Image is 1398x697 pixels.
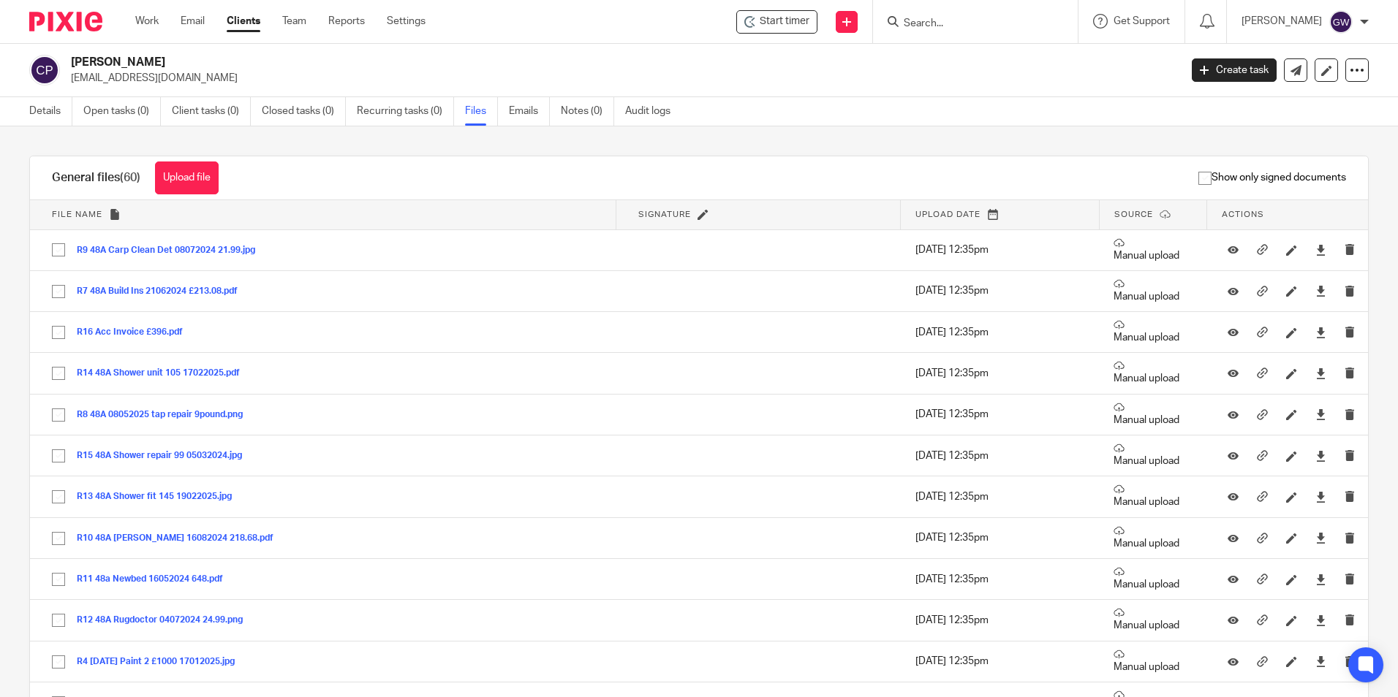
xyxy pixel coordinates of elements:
p: Manual upload [1114,278,1193,304]
button: R14 48A Shower unit 105 17022025.pdf [77,368,251,378]
input: Select [45,606,72,634]
a: Emails [509,97,550,126]
input: Select [45,319,72,346]
a: Create task [1192,58,1277,82]
span: Upload date [915,210,981,218]
button: R4 [DATE] Paint 2 £1000 17012025.jpg [77,657,246,667]
button: R10 48A [PERSON_NAME] 16082024 218.68.pdf [77,533,284,544]
a: Details [29,97,72,126]
button: R15 48A Shower repair 99 05032024.jpg [77,451,253,461]
input: Select [45,278,72,305]
span: (60) [120,172,140,183]
p: [DATE] 12:35pm [915,449,1085,463]
span: Show only signed documents [1198,170,1346,185]
a: Download [1315,407,1326,422]
p: Manual upload [1114,607,1193,633]
input: Select [45,648,72,676]
p: [DATE] 12:35pm [915,325,1085,340]
span: Signature [638,210,691,218]
span: Start timer [760,14,809,29]
p: [DATE] 12:35pm [915,243,1085,257]
a: Team [282,14,306,28]
a: Reports [328,14,365,28]
p: Manual upload [1114,360,1193,386]
img: svg%3E [29,55,60,85]
img: svg%3E [1329,10,1353,34]
button: R11 48a Newbed 16052024 648.pdf [77,574,234,584]
p: Manual upload [1114,525,1193,551]
a: Notes (0) [561,97,614,126]
h1: General files [52,170,140,186]
a: Download [1315,572,1326,587]
button: R9 48A Carp Clean Det 08072024 21.99.jpg [77,245,266,256]
img: Pixie [29,12,102,31]
p: [DATE] 12:35pm [915,283,1085,298]
input: Select [45,359,72,387]
a: Client tasks (0) [172,97,251,126]
span: Actions [1222,210,1264,218]
a: Open tasks (0) [83,97,161,126]
p: Manual upload [1114,237,1193,263]
h2: [PERSON_NAME] [71,55,950,70]
button: R13 48A Shower fit 145 19022025.jpg [77,492,243,502]
input: Search [902,18,1034,31]
a: Closed tasks (0) [262,97,346,126]
a: Recurring tasks (0) [357,97,454,126]
button: Upload file [155,161,219,194]
a: Download [1315,325,1326,340]
p: [DATE] 12:35pm [915,613,1085,628]
input: Select [45,236,72,264]
input: Select [45,525,72,552]
a: Email [181,14,205,28]
input: Select [45,565,72,593]
button: R8 48A 08052025 tap repair 9pound.png [77,410,254,420]
p: Manual upload [1114,443,1193,468]
a: Files [465,97,498,126]
a: Audit logs [625,97,681,126]
a: Download [1315,449,1326,463]
p: [DATE] 12:35pm [915,530,1085,545]
p: Manual upload [1114,402,1193,427]
a: Download [1315,654,1326,669]
a: Clients [227,14,260,28]
p: Manual upload [1114,319,1193,345]
a: Download [1315,366,1326,381]
p: Manual upload [1114,484,1193,509]
a: Download [1315,613,1326,628]
p: [EMAIL_ADDRESS][DOMAIN_NAME] [71,71,1170,85]
input: Select [45,401,72,429]
button: R7 48A Build Ins 21062024 £213.08.pdf [77,286,249,297]
p: [DATE] 12:35pm [915,654,1085,669]
a: Settings [387,14,426,28]
button: R16 Acc Invoice £396.pdf [77,327,194,338]
div: Chris Privett [736,10,817,34]
span: File name [52,210,102,218]
p: Manual upload [1114,649,1193,674]
span: Source [1114,210,1153,218]
p: [DATE] 12:35pm [915,490,1085,504]
p: Manual upload [1114,566,1193,592]
a: Download [1315,243,1326,257]
p: [PERSON_NAME] [1242,14,1322,28]
button: R12 48A Rugdoctor 04072024 24.99.png [77,615,254,625]
input: Select [45,483,72,511]
span: Get Support [1114,16,1170,26]
a: Download [1315,490,1326,504]
p: [DATE] 12:35pm [915,407,1085,422]
a: Work [135,14,159,28]
p: [DATE] 12:35pm [915,366,1085,381]
input: Select [45,442,72,470]
a: Download [1315,283,1326,298]
a: Download [1315,530,1326,545]
p: [DATE] 12:35pm [915,572,1085,587]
